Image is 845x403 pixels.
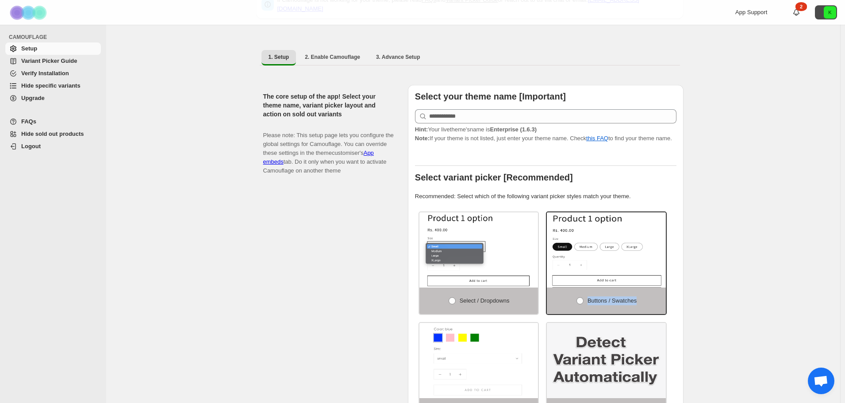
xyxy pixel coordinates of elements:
b: Select your theme name [Important] [415,92,566,101]
div: 2 [795,2,807,11]
p: Please note: This setup page lets you configure the global settings for Camouflage. You can overr... [263,122,394,175]
span: Buttons / Swatches [588,297,637,304]
p: If your theme is not listed, just enter your theme name. Check to find your theme name. [415,125,676,143]
b: Select variant picker [Recommended] [415,173,573,182]
a: Chat abierto [808,368,834,394]
span: Variant Picker Guide [21,58,77,64]
a: Upgrade [5,92,101,104]
img: Select / Dropdowns [419,212,538,288]
span: CAMOUFLAGE [9,34,102,41]
a: 2 [792,8,801,17]
img: Detect Automatically [547,323,666,398]
span: 1. Setup [269,54,289,61]
strong: Enterprise (1.6.3) [490,126,537,133]
span: 3. Advance Setup [376,54,420,61]
h2: The core setup of the app! Select your theme name, variant picker layout and action on sold out v... [263,92,394,119]
a: Logout [5,140,101,153]
span: Upgrade [21,95,45,101]
a: Hide sold out products [5,128,101,140]
span: Hide sold out products [21,130,84,137]
span: Hide specific variants [21,82,81,89]
img: Buttons / Swatches [547,212,666,288]
a: Verify Installation [5,67,101,80]
span: Select / Dropdowns [460,297,510,304]
strong: Note: [415,135,430,142]
a: Hide specific variants [5,80,101,92]
img: Camouflage [7,0,51,25]
span: Setup [21,45,37,52]
a: Variant Picker Guide [5,55,101,67]
strong: Hint: [415,126,428,133]
span: Avatar with initials K [824,6,836,19]
a: Setup [5,42,101,55]
span: 2. Enable Camouflage [305,54,360,61]
span: Logout [21,143,41,150]
text: K [828,10,832,15]
p: Recommended: Select which of the following variant picker styles match your theme. [415,192,676,201]
span: Your live theme's name is [415,126,537,133]
button: Avatar with initials K [815,5,837,19]
span: App Support [735,9,767,15]
span: FAQs [21,118,36,125]
a: FAQs [5,115,101,128]
a: this FAQ [586,135,608,142]
span: Verify Installation [21,70,69,77]
img: Swatch and Dropdowns both [419,323,538,398]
